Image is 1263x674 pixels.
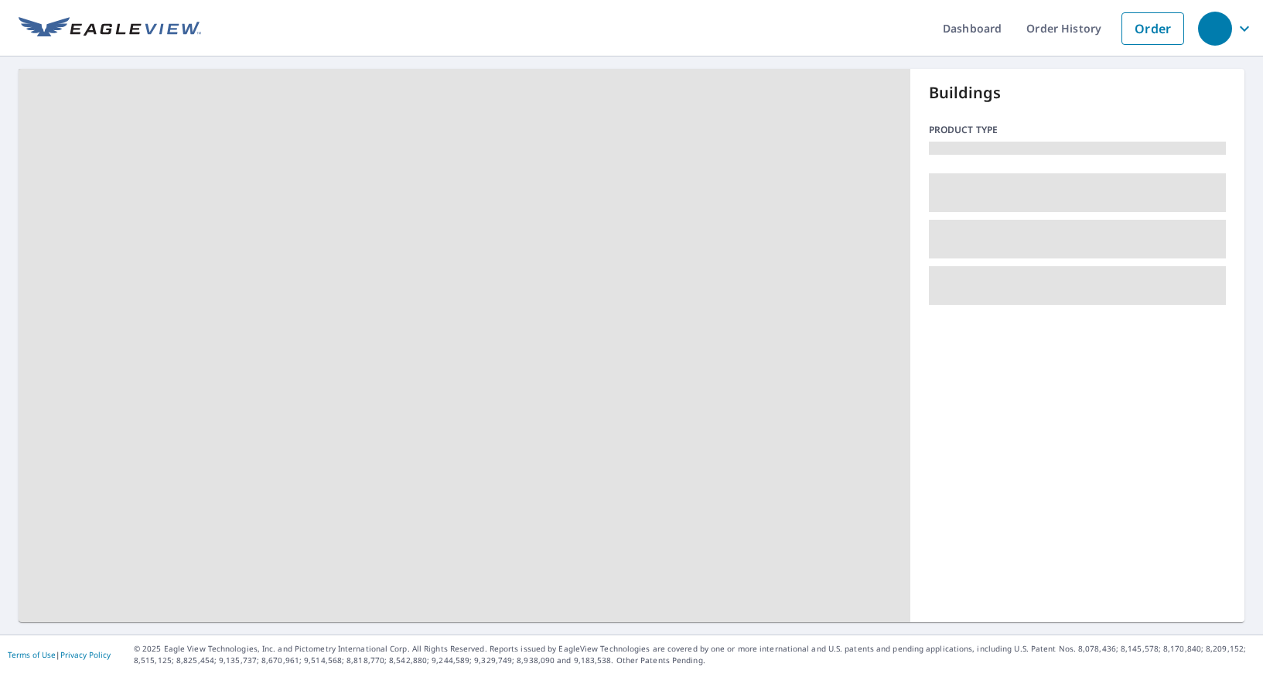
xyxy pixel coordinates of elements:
[8,649,56,660] a: Terms of Use
[19,17,201,40] img: EV Logo
[929,81,1226,104] p: Buildings
[60,649,111,660] a: Privacy Policy
[134,643,1255,666] p: © 2025 Eagle View Technologies, Inc. and Pictometry International Corp. All Rights Reserved. Repo...
[8,650,111,659] p: |
[929,123,1226,137] p: Product type
[1121,12,1184,45] a: Order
